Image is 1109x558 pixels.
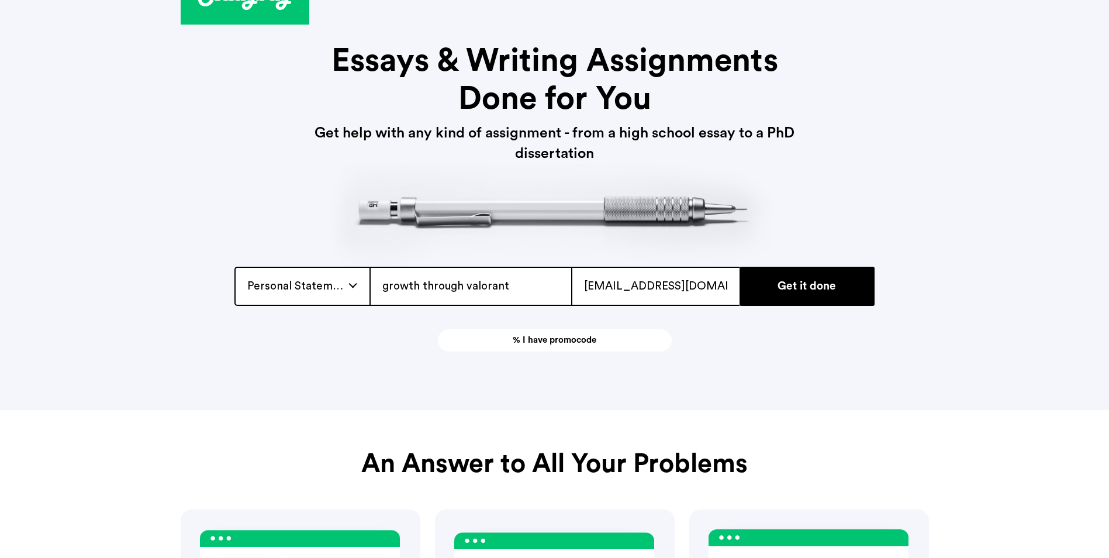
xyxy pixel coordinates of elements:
input: Name the project [369,267,572,306]
img: header-pict.png [330,164,779,266]
input: Your email [571,267,740,306]
h2: An Answer to All Your Problems [350,445,759,483]
input: Get it done [740,267,874,306]
h3: Get help with any kind of assignment - from a high school essay to a PhD dissertation [274,123,835,164]
a: % I have promocode [438,329,672,352]
h1: Essays & Writing Assignments Done for You [292,42,818,118]
span: Personal Statement [247,280,348,293]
